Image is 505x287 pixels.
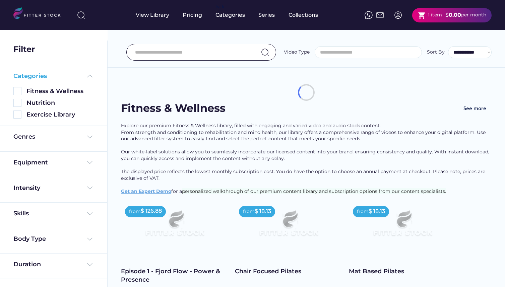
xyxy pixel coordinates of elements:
[13,184,40,192] div: Intensity
[86,133,94,141] img: Frame%20%284%29.svg
[121,188,171,194] a: Get an Expert Demo
[13,158,48,167] div: Equipment
[461,12,486,18] div: per month
[246,202,331,250] img: Frame%2079%20%281%29.svg
[13,260,41,269] div: Duration
[183,11,202,19] div: Pricing
[394,11,402,19] img: profile-circle.svg
[284,49,310,56] div: Video Type
[26,111,94,119] div: Exercise Library
[349,267,456,276] div: Mat Based Pilates
[121,123,492,195] div: Explore our premium Fitness & Wellness library, filled with engaging and varied video and audio s...
[86,261,94,269] img: Frame%20%284%29.svg
[13,72,47,80] div: Categories
[86,184,94,192] img: Frame%20%284%29.svg
[13,7,66,21] img: LOGO.svg
[449,12,461,18] strong: 0.00
[86,158,94,166] img: Frame%20%284%29.svg
[258,11,275,19] div: Series
[445,11,449,19] div: $
[121,101,226,116] div: Fitness & Wellness
[369,208,385,215] div: $ 18.13
[360,202,445,250] img: Frame%2079%20%281%29.svg
[26,87,94,95] div: Fitness & Wellness
[13,209,30,218] div: Skills
[132,202,217,250] img: Frame%2079%20%281%29.svg
[13,133,35,141] div: Genres
[13,99,21,107] img: Rectangle%205126.svg
[215,11,245,19] div: Categories
[289,11,318,19] div: Collections
[182,188,446,194] span: personalized walkthrough of our premium content library and subscription options from our content...
[428,12,442,18] div: 1 item
[86,210,94,218] img: Frame%20%284%29.svg
[129,208,141,215] div: from
[365,11,373,19] img: meteor-icons_whatsapp%20%281%29.svg
[13,44,35,55] div: Filter
[86,235,94,243] img: Frame%20%284%29.svg
[121,267,228,284] div: Episode 1 - Fjord Flow - Power & Presence
[86,72,94,80] img: Frame%20%285%29.svg
[77,11,85,19] img: search-normal%203.svg
[121,168,487,181] span: The displayed price reflects the lowest monthly subscription cost. You do have the option to choo...
[136,11,169,19] div: View Library
[13,111,21,119] img: Rectangle%205126.svg
[243,208,255,215] div: from
[261,48,269,56] img: search-normal.svg
[418,11,426,19] button: shopping_cart
[427,49,445,56] div: Sort By
[141,207,162,215] div: $ 126.88
[13,235,46,243] div: Body Type
[357,208,369,215] div: from
[255,208,271,215] div: $ 18.13
[376,11,384,19] img: Frame%2051.svg
[26,99,94,107] div: Nutrition
[458,101,492,116] button: See more
[13,87,21,95] img: Rectangle%205126.svg
[235,267,342,276] div: Chair Focused Pilates
[215,3,224,10] div: fvck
